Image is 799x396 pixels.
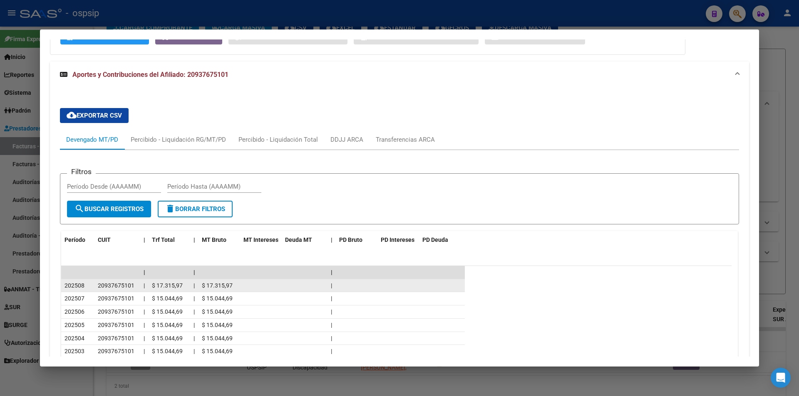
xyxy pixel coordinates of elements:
span: | [331,295,332,302]
datatable-header-cell: CUIT [94,231,140,249]
span: | [331,236,333,243]
span: | [331,282,332,289]
span: $ 17.315,97 [152,282,183,289]
datatable-header-cell: Deuda MT [282,231,328,249]
span: 202508 [65,282,84,289]
span: $ 15.044,69 [202,308,233,315]
datatable-header-cell: | [328,231,336,249]
div: Percibido - Liquidación RG/MT/PD [131,135,226,144]
span: $ 15.044,69 [202,295,233,302]
datatable-header-cell: | [190,231,199,249]
span: | [331,322,332,328]
span: | [194,236,195,243]
span: 20937675101 [98,322,134,328]
span: Aportes y Contribuciones del Afiliado: 20937675101 [72,71,228,79]
span: | [144,322,145,328]
span: Borrar Filtros [165,205,225,213]
span: PD Deuda [422,236,448,243]
span: | [144,348,145,354]
mat-icon: delete [165,204,175,214]
span: 202506 [65,308,84,315]
span: 20937675101 [98,348,134,354]
span: | [331,308,332,315]
mat-expansion-panel-header: Aportes y Contribuciones del Afiliado: 20937675101 [50,61,749,88]
span: 202504 [65,335,84,342]
span: $ 15.044,69 [202,322,233,328]
span: | [144,236,145,243]
datatable-header-cell: Período [61,231,94,249]
span: | [194,348,195,354]
datatable-header-cell: PD Deuda [419,231,465,249]
span: | [144,335,145,342]
div: DDJJ ARCA [330,135,363,144]
span: | [144,295,145,302]
span: 202505 [65,322,84,328]
span: $ 15.044,69 [152,348,183,354]
span: | [194,308,195,315]
span: PD Bruto [339,236,362,243]
datatable-header-cell: Trf Total [149,231,190,249]
button: Borrar Filtros [158,201,233,217]
div: Open Intercom Messenger [771,368,791,388]
span: | [144,308,145,315]
datatable-header-cell: PD Intereses [377,231,419,249]
span: $ 15.044,69 [152,335,183,342]
span: 20937675101 [98,295,134,302]
span: $ 15.044,69 [152,308,183,315]
span: Deuda MT [285,236,312,243]
span: 202503 [65,348,84,354]
span: Buscar Registros [74,205,144,213]
span: $ 17.315,97 [202,282,233,289]
button: Buscar Registros [67,201,151,217]
datatable-header-cell: PD Bruto [336,231,377,249]
span: | [331,269,333,275]
mat-icon: cloud_download [67,110,77,120]
span: $ 15.044,69 [152,295,183,302]
span: CUIT [98,236,111,243]
mat-icon: search [74,204,84,214]
div: Devengado MT/PD [66,135,118,144]
span: | [144,282,145,289]
span: | [194,322,195,328]
span: 20937675101 [98,282,134,289]
span: $ 15.044,69 [202,335,233,342]
span: | [144,269,145,275]
span: | [194,282,195,289]
span: MT Bruto [202,236,226,243]
h3: Filtros [67,167,96,176]
span: | [331,348,332,354]
span: | [331,335,332,342]
datatable-header-cell: MT Intereses [240,231,282,249]
datatable-header-cell: MT Bruto [199,231,240,249]
span: Trf Total [152,236,175,243]
div: Transferencias ARCA [376,135,435,144]
span: Exportar CSV [67,112,122,119]
span: $ 15.044,69 [152,322,183,328]
span: $ 15.044,69 [202,348,233,354]
span: 202507 [65,295,84,302]
div: Percibido - Liquidación Total [238,135,318,144]
span: | [194,335,195,342]
button: Exportar CSV [60,108,129,123]
span: PD Intereses [381,236,414,243]
span: | [194,295,195,302]
span: 20937675101 [98,335,134,342]
span: | [194,269,195,275]
span: Período [65,236,85,243]
span: 20937675101 [98,308,134,315]
datatable-header-cell: | [140,231,149,249]
span: MT Intereses [243,236,278,243]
